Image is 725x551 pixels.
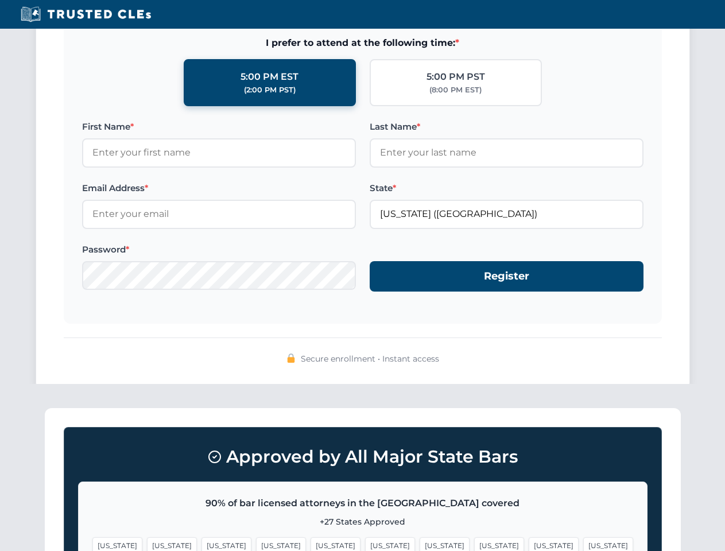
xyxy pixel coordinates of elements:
[429,84,482,96] div: (8:00 PM EST)
[82,120,356,134] label: First Name
[82,243,356,257] label: Password
[286,354,296,363] img: 🔒
[92,496,633,511] p: 90% of bar licensed attorneys in the [GEOGRAPHIC_DATA] covered
[370,261,643,292] button: Register
[17,6,154,23] img: Trusted CLEs
[370,138,643,167] input: Enter your last name
[301,352,439,365] span: Secure enrollment • Instant access
[241,69,298,84] div: 5:00 PM EST
[370,120,643,134] label: Last Name
[82,138,356,167] input: Enter your first name
[82,36,643,51] span: I prefer to attend at the following time:
[370,200,643,228] input: Florida (FL)
[92,515,633,528] p: +27 States Approved
[244,84,296,96] div: (2:00 PM PST)
[370,181,643,195] label: State
[82,200,356,228] input: Enter your email
[427,69,485,84] div: 5:00 PM PST
[82,181,356,195] label: Email Address
[78,441,648,472] h3: Approved by All Major State Bars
